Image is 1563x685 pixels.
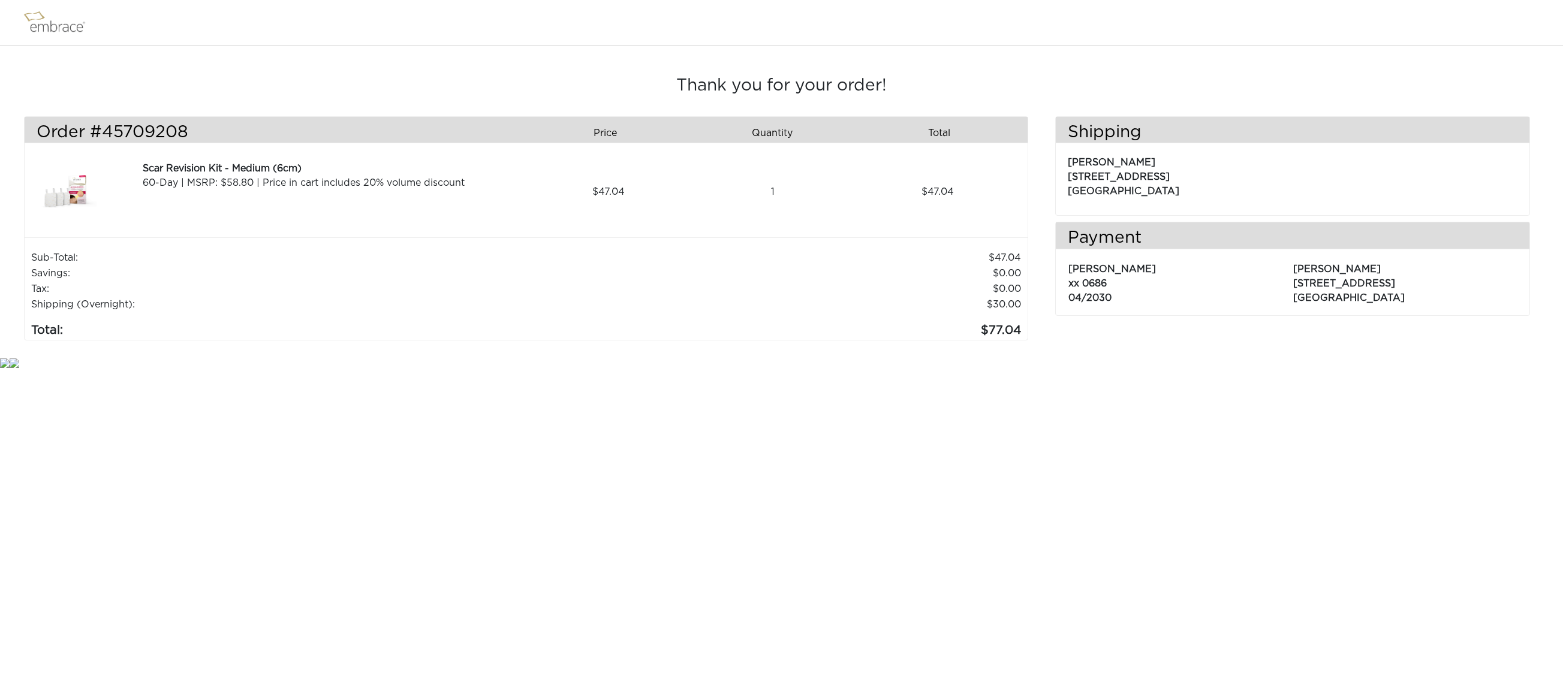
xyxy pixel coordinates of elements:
td: 77.04 [576,312,1022,340]
span: 47.04 [592,185,625,199]
span: xx 0686 [1068,279,1107,288]
td: Savings : [31,265,576,281]
span: Quantity [752,126,793,140]
td: Sub-Total: [31,250,576,265]
td: Total: [31,312,576,340]
h3: Order #45709208 [37,123,517,143]
span: [PERSON_NAME] [1068,264,1156,274]
h3: Payment [1056,228,1529,249]
p: [PERSON_NAME] [STREET_ADDRESS] [GEOGRAPHIC_DATA] [1068,149,1517,198]
p: [PERSON_NAME] [STREET_ADDRESS] [GEOGRAPHIC_DATA] [1293,256,1517,305]
div: Price [526,123,693,143]
img: logo.png [21,8,99,38]
td: 47.04 [576,250,1022,265]
span: 04/2030 [1068,293,1112,303]
div: 60-Day | MSRP: $58.80 | Price in cart includes 20% volume discount [143,176,522,190]
td: 0.00 [576,265,1022,281]
td: Shipping (Overnight): [31,297,576,312]
img: 26525890-8dcd-11e7-bd72-02e45ca4b85b.jpeg [37,161,97,222]
td: Tax: [31,281,576,297]
td: 0.00 [576,281,1022,297]
img: star.gif [10,358,19,368]
h3: Shipping [1056,123,1529,143]
span: 47.04 [921,185,954,199]
h3: Thank you for your order! [24,76,1539,96]
div: Scar Revision Kit - Medium (6cm) [143,161,522,176]
td: $30.00 [576,297,1022,312]
div: Total [860,123,1028,143]
span: 1 [771,185,775,199]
